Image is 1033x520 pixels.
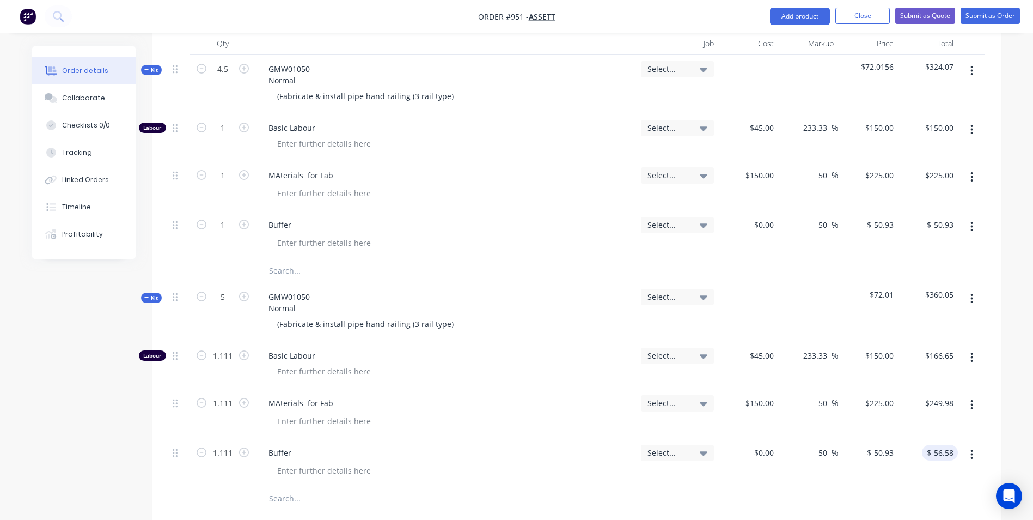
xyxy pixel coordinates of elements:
[647,63,689,75] span: Select...
[647,291,689,303] span: Select...
[20,8,36,25] img: Factory
[32,139,136,166] button: Tracking
[260,289,319,316] div: GMW01050 Normal
[478,11,529,22] span: Order #951 -
[832,122,838,134] span: %
[268,260,486,282] input: Search...
[637,33,718,55] div: Job
[139,350,166,361] div: Labour
[260,217,300,233] div: Buffer
[996,483,1022,509] div: Open Intercom Messenger
[268,316,462,332] div: (Fabricate & install pipe hand railing (3 rail type)
[832,169,838,182] span: %
[842,289,894,300] span: $72.01
[647,219,689,231] span: Select...
[647,170,689,181] span: Select...
[902,61,953,72] span: $324.07
[144,66,158,74] span: Kit
[62,229,103,239] div: Profitability
[62,175,109,185] div: Linked Orders
[718,33,778,55] div: Cost
[268,488,486,510] input: Search...
[62,66,108,76] div: Order details
[529,11,555,22] a: Assett
[832,219,838,231] span: %
[902,289,953,300] span: $360.05
[62,148,92,158] div: Tracking
[647,350,689,361] span: Select...
[62,93,105,103] div: Collaborate
[141,65,162,75] button: Kit
[268,88,462,104] div: (Fabricate & install pipe hand railing (3 rail type)
[835,8,890,24] button: Close
[62,120,110,130] div: Checklists 0/0
[260,395,342,411] div: MAterials for Fab
[32,166,136,194] button: Linked Orders
[144,294,158,302] span: Kit
[961,8,1020,24] button: Submit as Order
[268,122,632,134] span: Basic Labour
[268,350,632,361] span: Basic Labour
[141,293,162,303] button: Kit
[32,221,136,248] button: Profitability
[260,61,319,88] div: GMW01050 Normal
[139,123,166,133] div: Labour
[647,122,689,134] span: Select...
[32,194,136,221] button: Timeline
[898,33,958,55] div: Total
[62,202,91,212] div: Timeline
[32,84,136,112] button: Collaborate
[832,446,838,459] span: %
[190,33,255,55] div: Qty
[778,33,838,55] div: Markup
[895,8,955,24] button: Submit as Quote
[842,61,894,72] span: $72.0156
[647,397,689,409] span: Select...
[260,167,342,183] div: MAterials for Fab
[32,112,136,139] button: Checklists 0/0
[260,445,300,461] div: Buffer
[832,397,838,409] span: %
[832,349,838,362] span: %
[647,447,689,458] span: Select...
[32,57,136,84] button: Order details
[770,8,830,25] button: Add product
[838,33,898,55] div: Price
